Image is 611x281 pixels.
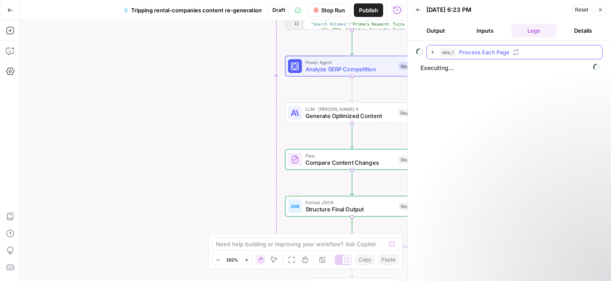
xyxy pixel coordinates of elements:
[285,102,419,123] div: LLM · [PERSON_NAME] 4Generate Optimized ContentStep 4
[575,6,589,14] span: Reset
[359,6,378,14] span: Publish
[321,6,345,14] span: Stop Run
[305,152,395,159] span: Flow
[226,256,238,263] span: 102%
[272,6,285,14] span: Draft
[286,22,305,55] div: 11
[462,24,508,37] button: Inputs
[351,170,353,195] g: Edge from step_5 to step_6
[351,30,353,55] g: Edge from step_2 to step_3
[285,196,419,216] div: Format JSONStructure Final OutputStep 6
[305,205,395,214] span: Structure Final Output
[571,4,592,15] button: Reset
[305,199,395,206] span: Format JSON
[131,6,262,14] span: Tripping rental-companies content re-generation
[285,149,419,170] div: FlowCompare Content ChangesStep 5
[378,254,399,265] button: Paste
[560,24,606,37] button: Details
[305,158,395,167] span: Compare Content Changes
[418,61,603,75] span: Executing...
[354,3,383,17] button: Publish
[398,109,415,117] div: Step 4
[511,24,557,37] button: Logs
[305,59,395,65] span: Power Agent
[413,24,459,37] button: Output
[381,256,395,264] span: Paste
[399,156,415,163] div: Step 5
[459,48,510,56] span: Process Each Page
[399,202,415,210] div: Step 6
[291,155,299,164] img: vrinnnclop0vshvmafd7ip1g7ohf
[351,123,353,148] g: Edge from step_4 to step_5
[305,105,395,112] span: LLM · [PERSON_NAME] 4
[351,252,353,277] g: Edge from step_1-iteration-end to end
[355,254,375,265] button: Copy
[359,256,371,264] span: Copy
[285,56,419,76] div: Power AgentAnalyze SERP CompetitionStep 3
[440,48,456,56] span: step_1
[118,3,267,17] button: Tripping rental-companies content re-generation
[399,62,415,70] div: Step 3
[308,3,350,17] button: Stop Run
[305,112,395,120] span: Generate Optimized Content
[351,76,353,101] g: Edge from step_3 to step_4
[305,65,395,73] span: Analyze SERP Competition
